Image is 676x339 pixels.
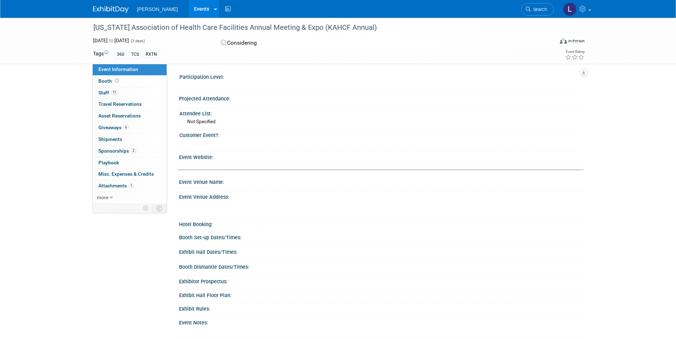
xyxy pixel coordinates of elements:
div: Event Notes: [179,317,583,326]
span: more [97,195,108,200]
span: [PERSON_NAME] [137,6,178,12]
a: Sponsorships2 [93,146,167,157]
span: to [108,38,114,43]
img: ExhibitDay [93,6,129,13]
span: Sponsorships [98,148,136,154]
a: Playbook [93,157,167,169]
img: Lorrel Filliater [563,2,577,16]
div: Event Venue Name: [179,177,583,186]
span: [DATE] [DATE] [93,38,129,43]
a: more [93,192,167,203]
div: Event Venue Address: [179,192,583,201]
span: Booth [98,78,120,84]
div: Booth Set-up Dates/Times: [179,232,583,241]
div: Not Specified [187,118,578,125]
td: Tags [93,50,108,58]
div: Exhibit Hall Dates/Times: [179,247,583,256]
div: Booth Dismantle Dates/Times: [179,262,583,270]
a: Giveaways6 [93,122,167,133]
a: Asset Reservations [93,110,167,122]
span: 2 [131,148,136,153]
td: Personalize Event Tab Strip [140,204,152,213]
span: Booth not reserved yet [114,78,120,83]
span: 6 [123,125,129,130]
div: [US_STATE] Association of Health Care Facilities Annual Meeting & Expo (KAHCF Annual) [91,21,543,34]
span: Event Information [98,66,138,72]
div: Event Format [512,37,585,48]
span: 1 [129,183,134,188]
div: RXTN [144,51,159,58]
span: (3 days) [130,39,145,43]
a: Event Information [93,64,167,75]
span: Shipments [98,136,122,142]
div: Customer Event?: [179,130,580,139]
div: Exhibitor Prospectus: [179,276,583,285]
a: Shipments [93,134,167,145]
span: Playbook [98,160,119,165]
div: Exhibit Hall Floor Plan: [179,290,583,299]
a: Travel Reservations [93,99,167,110]
td: Toggle Event Tabs [152,204,167,213]
div: Exhibit Rules: [179,304,583,312]
div: TCS [129,51,141,58]
div: Projected Attendance: [179,93,583,102]
span: Travel Reservations [98,101,142,107]
a: Misc. Expenses & Credits [93,169,167,180]
div: Considering [218,37,375,49]
span: Asset Reservations [98,113,141,119]
div: Event Rating [565,50,584,54]
span: Attachments [98,183,134,188]
span: Giveaways [98,125,129,130]
img: Format-Inperson.png [560,38,567,44]
a: Attachments1 [93,180,167,192]
span: Staff [98,90,118,95]
span: Misc. Expenses & Credits [98,171,154,177]
div: Attendee List: [179,108,580,117]
span: Search [531,7,547,12]
div: Participation Level: [179,72,580,81]
div: Event Website: [179,152,583,161]
div: 360 [115,51,126,58]
a: Search [521,3,554,16]
a: Booth [93,76,167,87]
div: In-Person [568,38,585,44]
div: Hotel Booking: [179,219,583,228]
span: 11 [111,90,118,95]
a: Staff11 [93,87,167,99]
